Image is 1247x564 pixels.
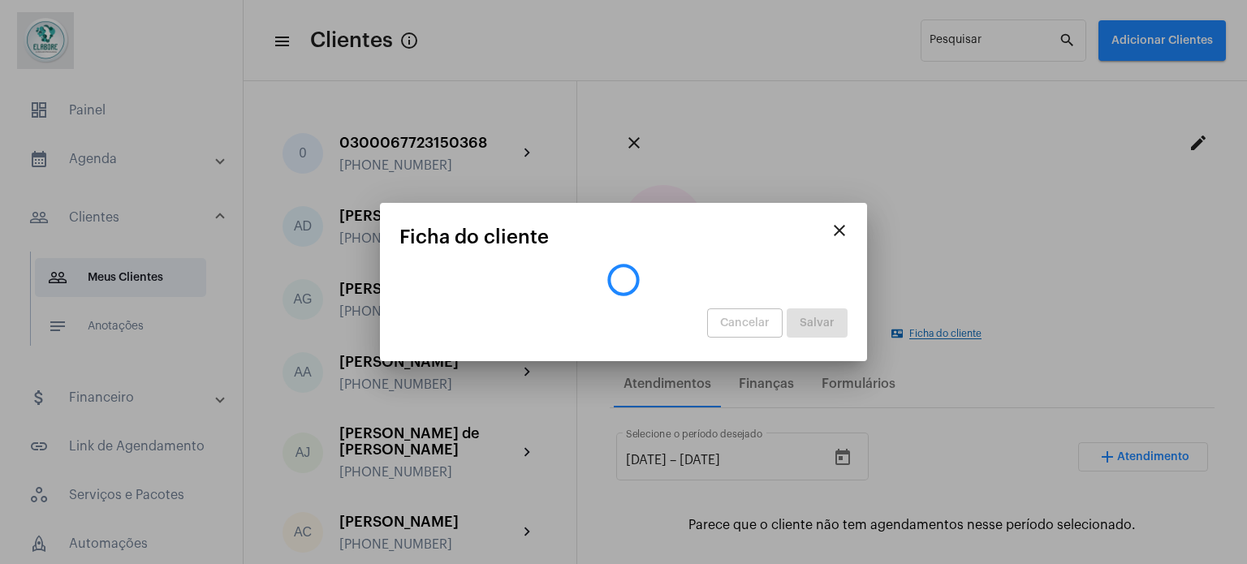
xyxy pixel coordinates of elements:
[830,221,849,240] mat-icon: close
[800,317,835,329] span: Salvar
[399,226,549,248] span: Ficha do cliente
[707,308,783,338] button: Cancelar
[720,317,770,329] span: Cancelar
[787,308,848,338] button: Salvar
